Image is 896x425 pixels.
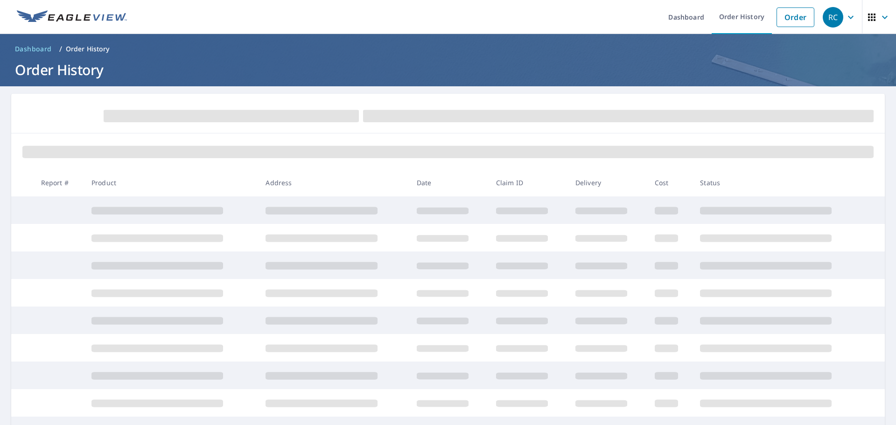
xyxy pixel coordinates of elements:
[17,10,127,24] img: EV Logo
[489,169,568,196] th: Claim ID
[59,43,62,55] li: /
[84,169,258,196] th: Product
[693,169,867,196] th: Status
[777,7,814,27] a: Order
[11,42,56,56] a: Dashboard
[34,169,84,196] th: Report #
[258,169,409,196] th: Address
[11,42,885,56] nav: breadcrumb
[409,169,489,196] th: Date
[647,169,693,196] th: Cost
[66,44,110,54] p: Order History
[823,7,843,28] div: RC
[568,169,647,196] th: Delivery
[11,60,885,79] h1: Order History
[15,44,52,54] span: Dashboard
